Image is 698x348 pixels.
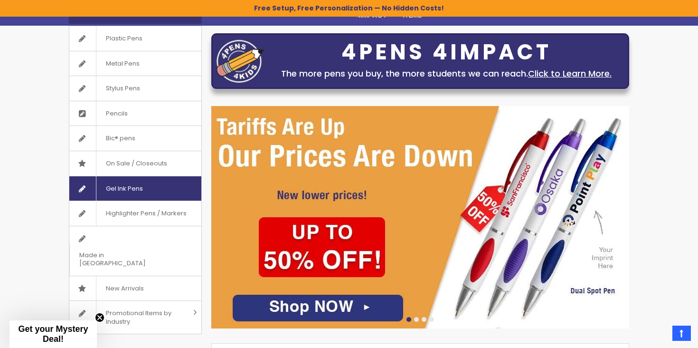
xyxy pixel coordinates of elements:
[9,320,97,348] div: Get your Mystery Deal!Close teaser
[96,301,190,334] span: Promotional Items by Industry
[69,101,201,126] a: Pencils
[269,67,624,80] div: The more pens you buy, the more students we can reach.
[96,151,177,176] span: On Sale / Closeouts
[96,176,152,201] span: Gel Ink Pens
[69,201,201,226] a: Highlighter Pens / Markers
[69,301,201,334] a: Promotional Items by Industry
[69,126,201,151] a: Bic® pens
[69,243,178,276] span: Made in [GEOGRAPHIC_DATA]
[96,26,152,51] span: Plastic Pens
[96,101,137,126] span: Pencils
[95,313,104,322] button: Close teaser
[69,176,201,201] a: Gel Ink Pens
[96,276,153,301] span: New Arrivals
[69,151,201,176] a: On Sale / Closeouts
[69,76,201,101] a: Stylus Pens
[69,51,201,76] a: Metal Pens
[69,276,201,301] a: New Arrivals
[528,68,612,79] a: Click to Learn More.
[69,226,201,276] a: Made in [GEOGRAPHIC_DATA]
[269,42,624,62] div: 4PENS 4IMPACT
[217,39,264,83] img: four_pen_logo.png
[96,126,145,151] span: Bic® pens
[96,201,196,226] span: Highlighter Pens / Markers
[96,76,150,101] span: Stylus Pens
[18,324,88,344] span: Get your Mystery Deal!
[69,26,201,51] a: Plastic Pens
[96,51,149,76] span: Metal Pens
[211,106,629,329] img: /cheap-promotional-products.html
